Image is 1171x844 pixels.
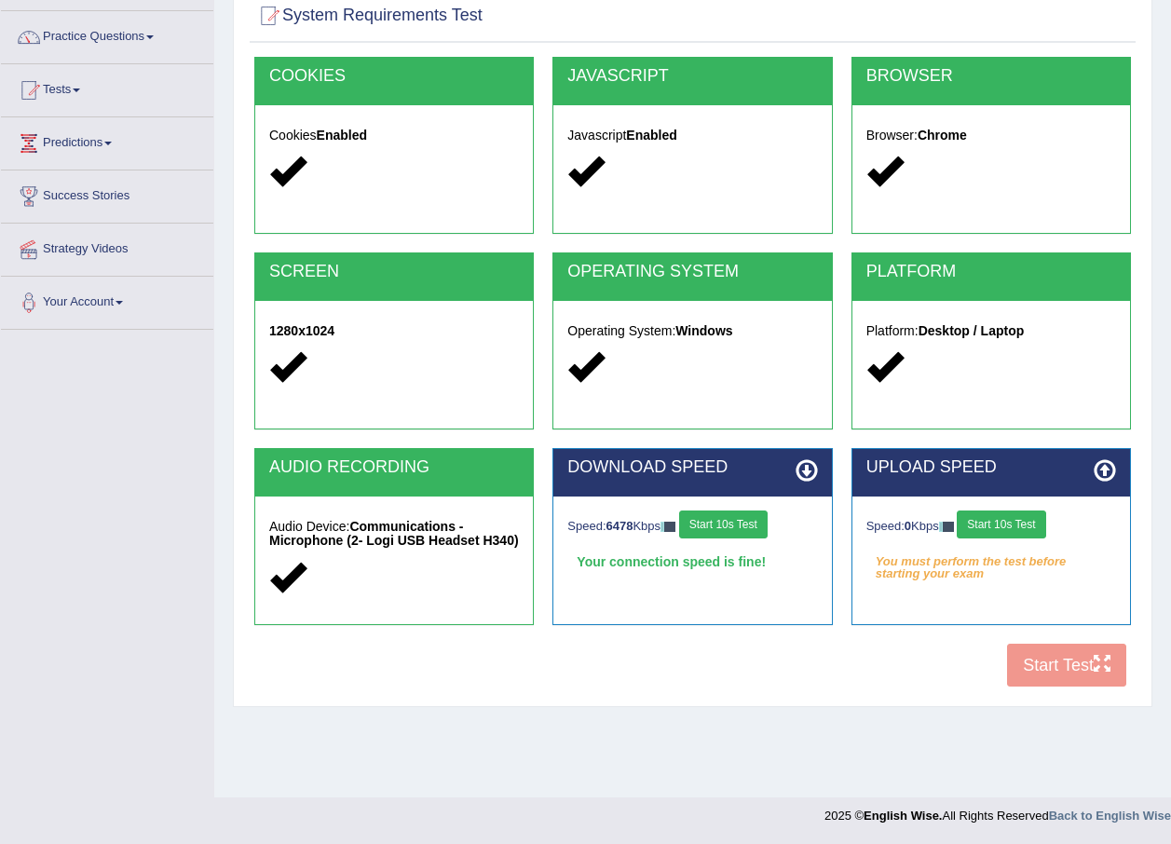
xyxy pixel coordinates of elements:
div: Speed: Kbps [567,510,817,543]
img: ajax-loader-fb-connection.gif [939,522,954,532]
h5: Browser: [866,129,1116,143]
strong: 6478 [606,519,633,533]
h2: DOWNLOAD SPEED [567,458,817,477]
div: Speed: Kbps [866,510,1116,543]
strong: Desktop / Laptop [919,323,1025,338]
h2: JAVASCRIPT [567,67,817,86]
button: Start 10s Test [957,510,1045,538]
strong: 1280x1024 [269,323,334,338]
h5: Platform: [866,324,1116,338]
strong: Communications - Microphone (2- Logi USB Headset H340) [269,519,519,548]
h2: COOKIES [269,67,519,86]
h2: PLATFORM [866,263,1116,281]
h2: UPLOAD SPEED [866,458,1116,477]
strong: Windows [675,323,732,338]
img: ajax-loader-fb-connection.gif [660,522,675,532]
div: Your connection speed is fine! [567,548,817,576]
strong: Enabled [317,128,367,143]
h5: Operating System: [567,324,817,338]
em: You must perform the test before starting your exam [866,548,1116,576]
a: Strategy Videos [1,224,213,270]
h5: Audio Device: [269,520,519,549]
h5: Javascript [567,129,817,143]
h5: Cookies [269,129,519,143]
a: Back to English Wise [1049,809,1171,823]
strong: Chrome [918,128,967,143]
h2: AUDIO RECORDING [269,458,519,477]
h2: BROWSER [866,67,1116,86]
strong: Enabled [626,128,676,143]
h2: System Requirements Test [254,2,483,30]
strong: 0 [905,519,911,533]
a: Success Stories [1,170,213,217]
h2: SCREEN [269,263,519,281]
h2: OPERATING SYSTEM [567,263,817,281]
a: Your Account [1,277,213,323]
div: 2025 © All Rights Reserved [824,797,1171,824]
button: Start 10s Test [679,510,768,538]
strong: English Wise. [864,809,942,823]
a: Predictions [1,117,213,164]
a: Practice Questions [1,11,213,58]
a: Tests [1,64,213,111]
